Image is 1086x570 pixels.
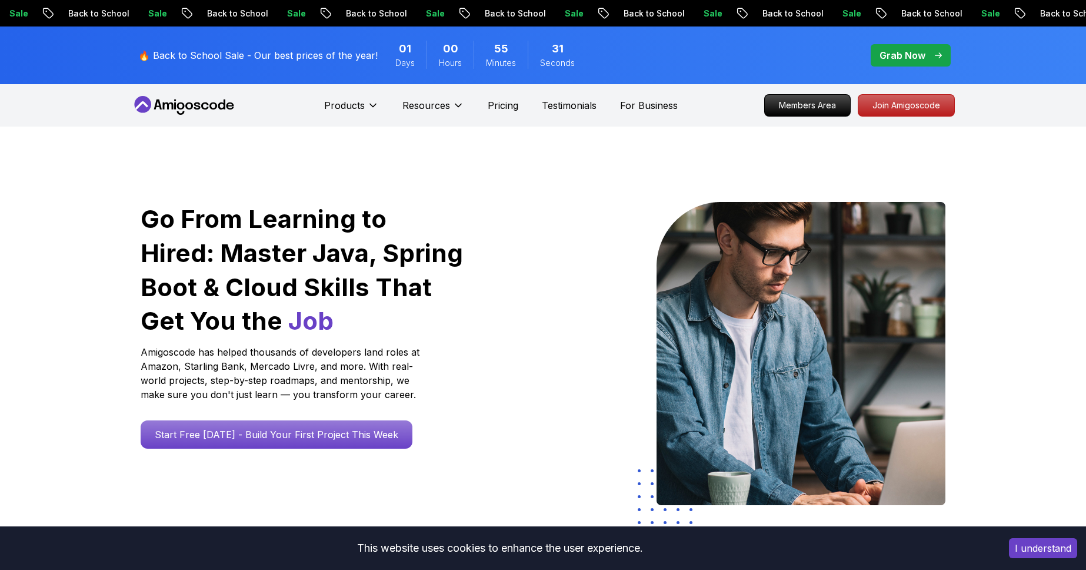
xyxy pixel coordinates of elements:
span: Seconds [540,57,575,69]
span: Hours [439,57,462,69]
a: Start Free [DATE] - Build Your First Project This Week [141,420,412,449]
span: Job [288,306,334,336]
span: 55 Minutes [494,41,508,57]
a: For Business [620,98,678,112]
p: Sale [369,8,407,19]
p: Join Amigoscode [858,95,954,116]
p: Back to School [567,8,647,19]
span: Minutes [486,57,516,69]
p: Amigoscode has helped thousands of developers land roles at Amazon, Starling Bank, Mercado Livre,... [141,345,423,402]
span: 31 Seconds [552,41,564,57]
p: Sale [647,8,685,19]
a: Pricing [488,98,518,112]
p: Sale [786,8,824,19]
p: Products [324,98,365,112]
p: Sale [508,8,546,19]
span: Days [395,57,415,69]
p: Sale [231,8,268,19]
p: Back to School [12,8,92,19]
span: 0 Hours [443,41,458,57]
a: Testimonials [542,98,597,112]
p: Members Area [765,95,850,116]
p: Resources [402,98,450,112]
button: Resources [402,98,464,122]
p: Back to School [289,8,369,19]
h1: Go From Learning to Hired: Master Java, Spring Boot & Cloud Skills That Get You the [141,202,465,338]
span: 1 Days [399,41,411,57]
p: Back to School [428,8,508,19]
p: Back to School [845,8,925,19]
button: Accept cookies [1009,538,1077,558]
p: Sale [92,8,129,19]
a: Join Amigoscode [858,94,955,117]
a: Members Area [764,94,851,117]
p: Back to School [151,8,231,19]
p: 🔥 Back to School Sale - Our best prices of the year! [138,48,378,62]
p: Grab Now [880,48,925,62]
p: Sale [925,8,962,19]
div: This website uses cookies to enhance the user experience. [9,535,991,561]
p: Back to School [706,8,786,19]
p: Back to School [984,8,1064,19]
button: Products [324,98,379,122]
img: hero [657,202,945,505]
